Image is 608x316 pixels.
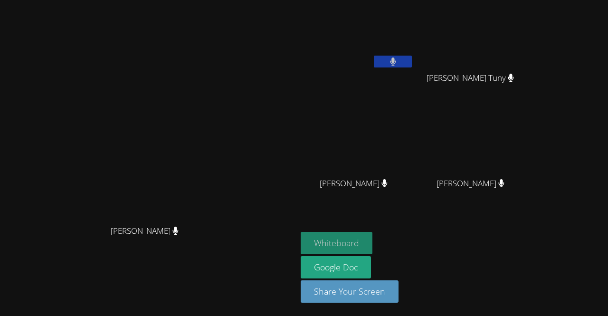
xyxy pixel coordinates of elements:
[427,71,514,85] span: [PERSON_NAME] Tuny
[301,232,372,254] button: Whiteboard
[111,224,179,238] span: [PERSON_NAME]
[437,177,504,191] span: [PERSON_NAME]
[320,177,388,191] span: [PERSON_NAME]
[301,280,399,303] button: Share Your Screen
[301,256,371,278] a: Google Doc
